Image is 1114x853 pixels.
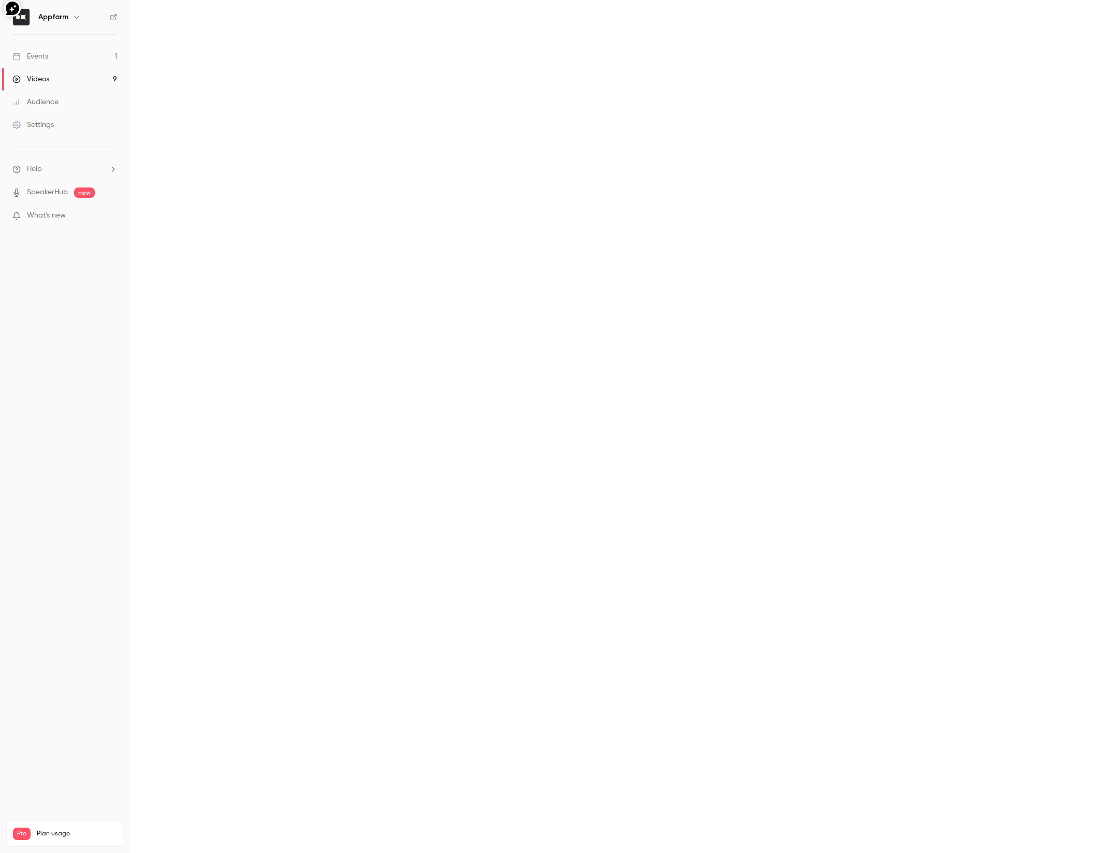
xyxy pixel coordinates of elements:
div: Videos [12,74,49,84]
span: new [74,187,95,198]
a: SpeakerHub [27,187,68,198]
h6: Appfarm [38,12,68,22]
span: What's new [27,210,66,221]
div: Events [12,51,48,62]
div: Audience [12,97,59,107]
span: Plan usage [37,830,117,838]
iframe: Noticeable Trigger [105,211,117,221]
li: help-dropdown-opener [12,164,117,175]
span: Pro [13,828,31,840]
div: Settings [12,120,54,130]
span: Help [27,164,42,175]
img: Appfarm [13,9,30,25]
